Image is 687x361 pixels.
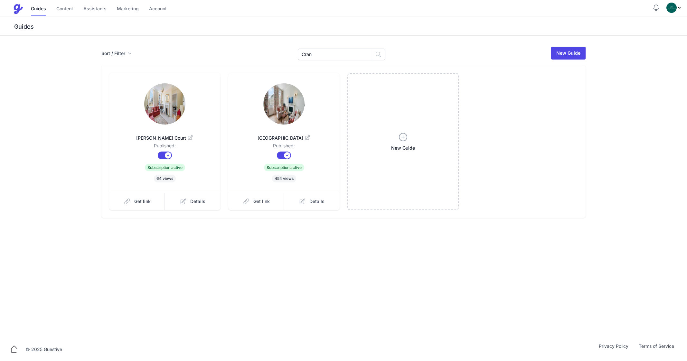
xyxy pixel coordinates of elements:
[298,49,372,60] input: Search Guides
[190,198,205,205] span: Details
[165,193,221,210] a: Details
[272,175,296,182] span: 454 views
[239,143,329,152] dd: Published:
[634,343,679,356] a: Terms of Service
[239,135,329,141] span: [GEOGRAPHIC_DATA]
[284,193,340,210] a: Details
[119,143,210,152] dd: Published:
[101,50,132,57] button: Sort / Filter
[109,193,165,210] a: Get link
[391,145,415,151] span: New Guide
[134,198,151,205] span: Get link
[154,175,176,182] span: 64 views
[253,198,270,205] span: Get link
[652,4,660,12] button: Notifications
[239,127,329,143] a: [GEOGRAPHIC_DATA]
[145,164,185,171] span: Subscription active
[26,346,62,353] div: © 2025 Guestive
[56,2,73,16] a: Content
[31,2,46,16] a: Guides
[666,3,682,13] div: Profile Menu
[13,23,687,31] h3: Guides
[594,343,634,356] a: Privacy Policy
[263,83,305,125] img: lnoviaqi6mqt7vxg6bfgdzwzssu3
[144,83,185,125] img: qn43kddnhqkdk5zv88wwb1yr7rah
[149,2,167,16] a: Account
[119,127,210,143] a: [PERSON_NAME] Court
[347,73,459,210] a: New Guide
[83,2,107,16] a: Assistants
[264,164,304,171] span: Subscription active
[551,47,586,60] a: New Guide
[228,193,284,210] a: Get link
[117,2,139,16] a: Marketing
[119,135,210,141] span: [PERSON_NAME] Court
[666,3,677,13] img: oovs19i4we9w73xo0bfpgswpi0cd
[309,198,325,205] span: Details
[13,4,23,14] img: Guestive Guides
